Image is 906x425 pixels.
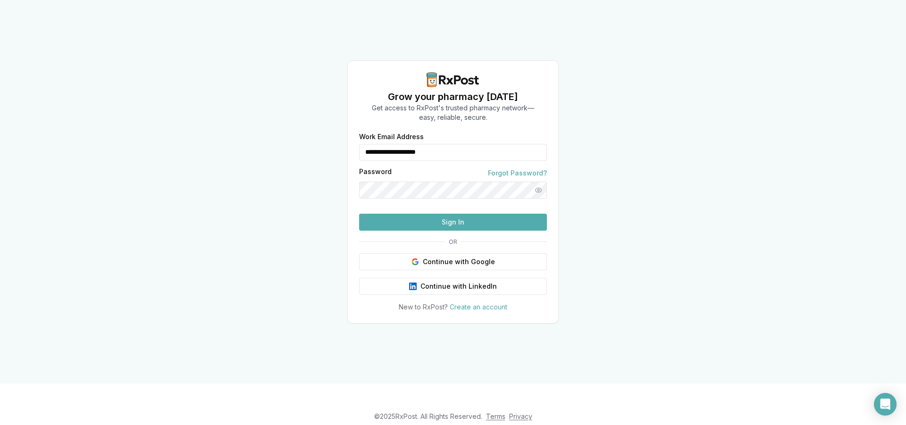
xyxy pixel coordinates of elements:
label: Work Email Address [359,133,547,140]
button: Continue with LinkedIn [359,278,547,295]
div: Open Intercom Messenger [874,393,897,416]
button: Continue with Google [359,253,547,270]
h1: Grow your pharmacy [DATE] [372,90,534,103]
button: Show password [530,182,547,199]
img: LinkedIn [409,283,417,290]
label: Password [359,168,392,178]
span: OR [445,238,461,246]
img: Google [411,258,419,266]
button: Sign In [359,214,547,231]
a: Terms [486,412,505,420]
a: Create an account [450,303,507,311]
img: RxPost Logo [423,72,483,87]
span: New to RxPost? [399,303,448,311]
a: Privacy [509,412,532,420]
a: Forgot Password? [488,168,547,178]
p: Get access to RxPost's trusted pharmacy network— easy, reliable, secure. [372,103,534,122]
